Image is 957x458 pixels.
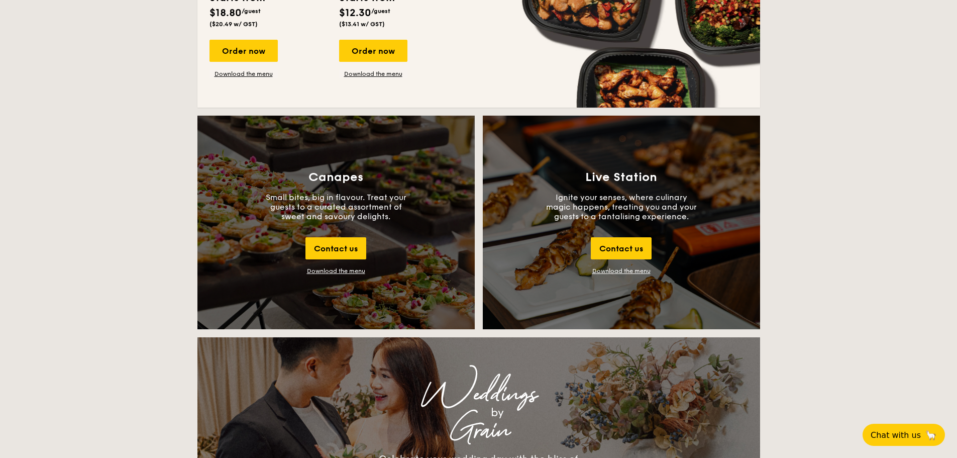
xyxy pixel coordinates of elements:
span: ($20.49 w/ GST) [209,21,258,28]
div: by [323,404,672,422]
div: Contact us [305,237,366,259]
a: Download the menu [209,70,278,78]
span: /guest [242,8,261,15]
a: Download the menu [339,70,407,78]
a: Download the menu [592,267,651,274]
span: $12.30 [339,7,371,19]
div: Contact us [591,237,652,259]
h3: Canapes [308,170,363,185]
span: /guest [371,8,390,15]
span: 🦙 [925,429,937,441]
div: Weddings [286,386,672,404]
div: Download the menu [307,267,365,274]
button: Chat with us🦙 [863,424,945,446]
p: Ignite your senses, where culinary magic happens, treating you and your guests to a tantalising e... [546,193,697,221]
span: Chat with us [871,430,921,440]
div: Order now [339,40,407,62]
div: Grain [286,422,672,440]
span: ($13.41 w/ GST) [339,21,385,28]
span: $18.80 [209,7,242,19]
h3: Live Station [585,170,657,185]
p: Small bites, big in flavour. Treat your guests to a curated assortment of sweet and savoury delig... [261,193,411,221]
div: Order now [209,40,278,62]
